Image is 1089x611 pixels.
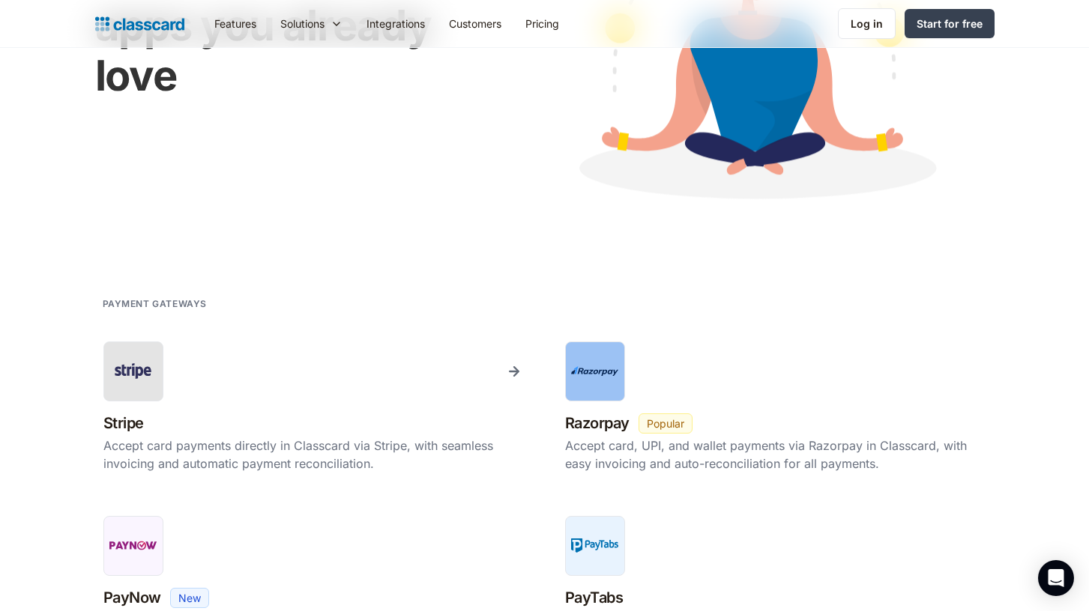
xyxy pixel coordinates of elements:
[268,7,355,40] div: Solutions
[565,437,986,472] div: Accept card, UPI, and wallet payments via Razorpay in Classcard, with easy invoicing and auto-rec...
[103,297,208,311] h2: Payment gateways
[557,333,995,484] a: RazorpayRazorpayPopularAccept card, UPI, and wallet payments via Razorpay in Classcard, with easy...
[571,366,619,377] img: Razorpay
[647,416,684,431] div: Popular
[109,536,157,555] img: PayNow
[355,7,437,40] a: Integrations
[513,7,571,40] a: Pricing
[917,16,983,31] div: Start for free
[103,437,525,472] div: Accept card payments directly in Classcard via Stripe, with seamless invoicing and automatic paym...
[905,9,995,38] a: Start for free
[178,590,201,606] div: New
[851,16,883,31] div: Log in
[280,16,325,31] div: Solutions
[109,359,157,382] img: Stripe
[571,538,619,553] img: PayTabs
[95,333,533,484] a: StripeStripeAccept card payments directly in Classcard via Stripe, with seamless invoicing and au...
[437,7,513,40] a: Customers
[838,8,896,39] a: Log in
[202,7,268,40] a: Features
[565,585,624,611] h3: PayTabs
[95,13,184,34] a: Logo
[103,410,144,437] h3: Stripe
[565,410,630,437] h3: Razorpay
[103,585,161,611] h3: PayNow
[1038,560,1074,596] div: Open Intercom Messenger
